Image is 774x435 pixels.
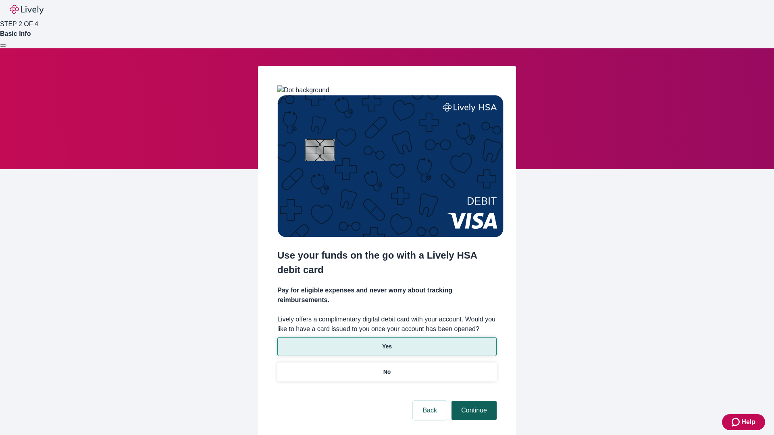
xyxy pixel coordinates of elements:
[413,401,447,420] button: Back
[277,85,329,95] img: Dot background
[277,362,497,381] button: No
[722,414,765,430] button: Zendesk support iconHelp
[732,417,741,427] svg: Zendesk support icon
[277,315,497,334] label: Lively offers a complimentary digital debit card with your account. Would you like to have a card...
[277,95,504,237] img: Debit card
[741,417,755,427] span: Help
[451,401,497,420] button: Continue
[277,286,497,305] h4: Pay for eligible expenses and never worry about tracking reimbursements.
[277,248,497,277] h2: Use your funds on the go with a Lively HSA debit card
[383,368,391,376] p: No
[382,342,392,351] p: Yes
[10,5,44,14] img: Lively
[277,337,497,356] button: Yes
